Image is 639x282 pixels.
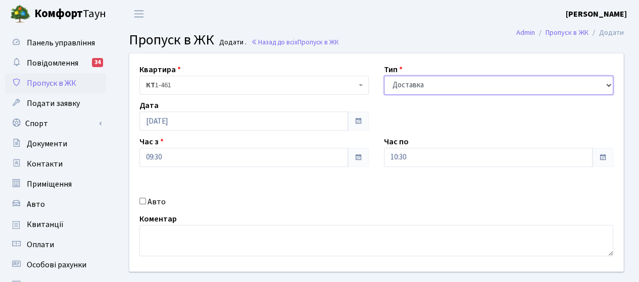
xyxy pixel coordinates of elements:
a: Приміщення [5,174,106,194]
label: Авто [148,196,166,208]
a: Назад до всіхПропуск в ЖК [251,37,339,47]
span: Пропуск в ЖК [298,37,339,47]
label: Час по [384,136,409,148]
span: <b>КТ</b>&nbsp;&nbsp;&nbsp;&nbsp;1-461 [139,76,369,95]
span: Пропуск в ЖК [129,30,214,50]
b: КТ [146,80,155,90]
li: Додати [588,27,624,38]
a: Авто [5,194,106,214]
label: Тип [384,64,403,76]
a: Повідомлення34 [5,53,106,73]
a: Подати заявку [5,93,106,114]
a: Пропуск в ЖК [546,27,588,38]
label: Дата [139,99,159,111]
span: Документи [27,138,67,149]
b: Комфорт [34,6,83,22]
a: Особові рахунки [5,255,106,275]
img: logo.png [10,4,30,24]
label: Коментар [139,213,177,225]
span: Подати заявку [27,98,80,109]
div: 34 [92,58,103,67]
b: [PERSON_NAME] [566,9,627,20]
a: Спорт [5,114,106,134]
span: Квитанції [27,219,64,230]
a: Панель управління [5,33,106,53]
span: Контакти [27,158,63,170]
a: Контакти [5,154,106,174]
span: Авто [27,199,45,210]
button: Переключити навігацію [126,6,152,22]
span: Особові рахунки [27,259,86,270]
a: [PERSON_NAME] [566,8,627,20]
span: Приміщення [27,179,72,190]
a: Пропуск в ЖК [5,73,106,93]
span: <b>КТ</b>&nbsp;&nbsp;&nbsp;&nbsp;1-461 [146,80,356,90]
label: Квартира [139,64,181,76]
label: Час з [139,136,164,148]
small: Додати . [217,38,247,47]
span: Пропуск в ЖК [27,78,76,89]
span: Повідомлення [27,58,78,69]
a: Квитанції [5,214,106,235]
span: Панель управління [27,37,95,48]
a: Оплати [5,235,106,255]
span: Оплати [27,239,54,250]
a: Admin [516,27,535,38]
nav: breadcrumb [501,22,639,43]
a: Документи [5,134,106,154]
span: Таун [34,6,106,23]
